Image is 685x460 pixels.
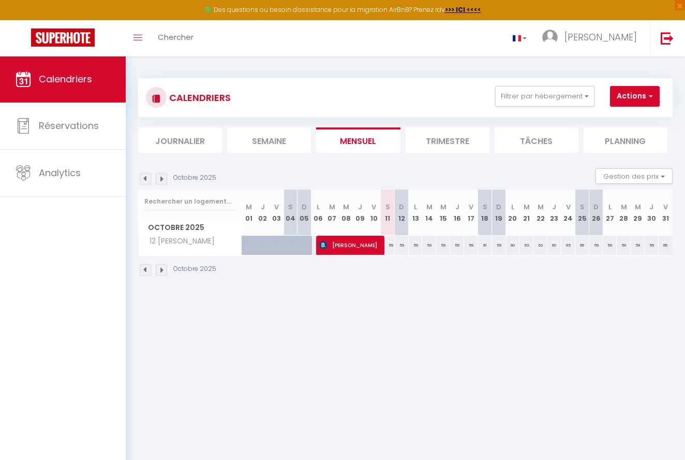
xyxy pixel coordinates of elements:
abbr: L [317,202,320,212]
span: Analytics [39,166,81,179]
th: 03 [270,190,284,236]
div: 59 [645,236,659,255]
abbr: L [608,202,612,212]
th: 09 [353,190,367,236]
div: 63 [519,236,533,255]
button: Gestion des prix [595,168,673,184]
abbr: D [496,202,501,212]
div: 59 [381,236,395,255]
abbr: L [414,202,417,212]
abbr: V [371,202,376,212]
th: 05 [297,190,311,236]
th: 08 [339,190,353,236]
abbr: S [385,202,390,212]
div: 60 [547,236,561,255]
th: 15 [436,190,450,236]
th: 10 [367,190,381,236]
h3: CALENDRIERS [167,86,231,109]
div: 62 [533,236,547,255]
p: Octobre 2025 [173,264,216,274]
abbr: J [552,202,556,212]
abbr: M [329,202,335,212]
button: Actions [610,86,660,107]
th: 22 [533,190,547,236]
abbr: L [511,202,514,212]
abbr: V [274,202,279,212]
abbr: S [288,202,293,212]
div: 59 [422,236,436,255]
span: Octobre 2025 [139,220,242,235]
th: 27 [603,190,617,236]
div: 66 [659,236,673,255]
th: 21 [519,190,533,236]
p: Octobre 2025 [173,173,216,183]
div: 59 [409,236,423,255]
div: 60 [506,236,520,255]
div: 59 [450,236,464,255]
a: >>> ICI <<<< [445,5,481,14]
th: 26 [589,190,603,236]
li: Journalier [138,127,222,153]
th: 14 [422,190,436,236]
abbr: M [538,202,544,212]
th: 01 [242,190,256,236]
abbr: M [426,202,433,212]
div: 59 [395,236,409,255]
th: 02 [256,190,270,236]
div: 59 [631,236,645,255]
li: Semaine [227,127,311,153]
th: 12 [395,190,409,236]
span: Chercher [158,32,193,42]
span: Calendriers [39,73,92,85]
th: 07 [325,190,339,236]
th: 20 [506,190,520,236]
div: 59 [603,236,617,255]
th: 16 [450,190,464,236]
abbr: S [483,202,487,212]
th: 11 [381,190,395,236]
th: 25 [575,190,589,236]
th: 19 [492,190,506,236]
th: 06 [311,190,325,236]
span: [PERSON_NAME] [564,31,637,44]
span: [PERSON_NAME] [319,235,380,255]
div: 66 [575,236,589,255]
th: 28 [617,190,631,236]
abbr: M [246,202,252,212]
th: 13 [409,190,423,236]
th: 17 [464,190,478,236]
abbr: M [343,202,349,212]
span: Réservations [39,119,99,132]
div: 59 [436,236,450,255]
abbr: M [440,202,446,212]
abbr: M [524,202,530,212]
div: 59 [617,236,631,255]
a: Chercher [150,20,201,56]
div: 59 [492,236,506,255]
abbr: M [635,202,641,212]
abbr: S [580,202,585,212]
li: Planning [584,127,667,153]
a: ... [PERSON_NAME] [534,20,650,56]
img: logout [661,32,674,45]
img: Super Booking [31,28,95,47]
abbr: J [649,202,653,212]
abbr: V [663,202,668,212]
input: Rechercher un logement... [144,192,236,211]
div: 61 [478,236,492,255]
abbr: J [455,202,459,212]
th: 31 [659,190,673,236]
th: 30 [645,190,659,236]
li: Mensuel [316,127,400,153]
abbr: M [621,202,627,212]
li: Tâches [495,127,578,153]
span: 12 [PERSON_NAME] [140,236,217,247]
li: Trimestre [406,127,489,153]
abbr: D [593,202,599,212]
th: 18 [478,190,492,236]
abbr: J [261,202,265,212]
div: 59 [464,236,478,255]
abbr: V [566,202,571,212]
div: 59 [589,236,603,255]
